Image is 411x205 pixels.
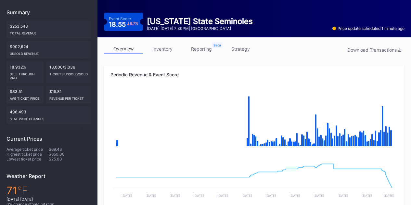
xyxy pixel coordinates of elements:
a: strategy [221,44,260,54]
div: Download Transactions [347,47,401,53]
div: Sell Through Rate [10,70,40,80]
div: 496,493 [6,106,91,124]
div: 13,000/3,036 [46,61,91,83]
div: Price update scheduled 1 minute ago [332,26,405,31]
div: Highest ticket price [6,152,49,157]
div: $650.00 [49,152,91,157]
text: [DATE] [289,194,300,198]
a: overview [104,44,143,54]
text: [DATE] [217,194,228,198]
a: inventory [143,44,182,54]
text: [DATE] [338,194,348,198]
div: Weather Report [6,173,91,179]
div: $253,543 [6,20,91,38]
div: Total Revenue [10,29,88,35]
div: Revenue per ticket [49,94,88,100]
div: [DATE] [DATE] [6,197,91,202]
text: [DATE] [146,194,156,198]
text: [DATE] [362,194,372,198]
div: Event Score [109,16,131,21]
span: ℉ [17,184,28,197]
div: Unsold Revenue [10,49,88,56]
div: 71 [6,184,91,197]
button: Download Transactions [344,45,405,54]
text: [DATE] [170,194,180,198]
div: $902,624 [6,41,91,59]
div: 18.55 [109,21,138,28]
div: Periodic Revenue & Event Score [110,72,398,77]
text: [DATE] [193,194,204,198]
a: reporting [182,44,221,54]
div: Tickets Unsold/Sold [49,70,88,76]
div: [US_STATE] State Seminoles [147,17,253,26]
div: $15.81 [46,86,91,104]
div: 18.932% [6,61,44,83]
text: [DATE] [122,194,132,198]
div: $25.00 [49,157,91,161]
div: $83.51 [6,86,44,104]
div: Average ticket price [6,147,49,152]
text: [DATE] [384,194,394,198]
div: Summary [6,9,91,16]
svg: Chart title [110,154,398,202]
div: Lowest ticket price [6,157,49,161]
div: Current Prices [6,135,91,142]
div: seat price changes [10,114,88,121]
text: [DATE] [314,194,324,198]
text: [DATE] [241,194,252,198]
div: [DATE] [DATE] 7:30PM | [GEOGRAPHIC_DATA] [147,26,253,31]
div: $69.43 [49,147,91,152]
div: Avg ticket price [10,94,40,100]
div: 8.7 % [130,22,138,25]
svg: Chart title [110,89,398,154]
text: [DATE] [265,194,276,198]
